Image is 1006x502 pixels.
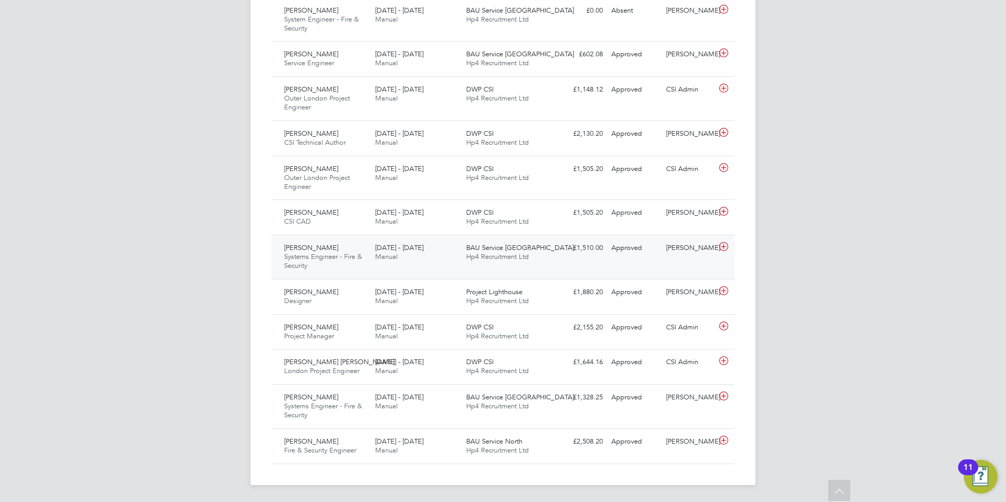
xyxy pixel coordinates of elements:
[375,243,424,252] span: [DATE] - [DATE]
[375,129,424,138] span: [DATE] - [DATE]
[662,319,717,336] div: CSI Admin
[552,389,607,406] div: £1,328.25
[375,357,424,366] span: [DATE] - [DATE]
[375,332,398,340] span: Manual
[466,332,529,340] span: Hp4 Recruitment Ltd
[375,446,398,455] span: Manual
[662,2,717,19] div: [PERSON_NAME]
[284,366,359,375] span: London Project Engineer
[964,460,998,494] button: Open Resource Center, 11 new notifications
[375,287,424,296] span: [DATE] - [DATE]
[466,243,574,252] span: BAU Service [GEOGRAPHIC_DATA]
[284,287,338,296] span: [PERSON_NAME]
[466,94,529,103] span: Hp4 Recruitment Ltd
[466,323,494,332] span: DWP CSI
[963,467,973,481] div: 11
[466,208,494,217] span: DWP CSI
[607,204,662,222] div: Approved
[552,81,607,98] div: £1,148.12
[607,160,662,178] div: Approved
[375,296,398,305] span: Manual
[284,6,338,15] span: [PERSON_NAME]
[284,446,356,455] span: Fire & Security Engineer
[466,393,574,401] span: BAU Service [GEOGRAPHIC_DATA]
[662,81,717,98] div: CSI Admin
[662,239,717,257] div: [PERSON_NAME]
[284,49,338,58] span: [PERSON_NAME]
[284,401,362,419] span: Systems Engineer - Fire & Security
[375,252,398,261] span: Manual
[662,125,717,143] div: [PERSON_NAME]
[552,354,607,371] div: £1,644.16
[607,284,662,301] div: Approved
[466,401,529,410] span: Hp4 Recruitment Ltd
[284,58,334,67] span: Service Engineer
[284,437,338,446] span: [PERSON_NAME]
[284,252,362,270] span: Systems Engineer - Fire & Security
[375,164,424,173] span: [DATE] - [DATE]
[607,389,662,406] div: Approved
[466,446,529,455] span: Hp4 Recruitment Ltd
[466,217,529,226] span: Hp4 Recruitment Ltd
[375,138,398,147] span: Manual
[375,437,424,446] span: [DATE] - [DATE]
[284,243,338,252] span: [PERSON_NAME]
[607,125,662,143] div: Approved
[284,296,311,305] span: Designer
[284,357,395,366] span: [PERSON_NAME] [PERSON_NAME]
[607,46,662,63] div: Approved
[375,15,398,24] span: Manual
[284,129,338,138] span: [PERSON_NAME]
[552,239,607,257] div: £1,510.00
[375,217,398,226] span: Manual
[607,319,662,336] div: Approved
[662,46,717,63] div: [PERSON_NAME]
[284,164,338,173] span: [PERSON_NAME]
[552,125,607,143] div: £2,130.20
[662,433,717,450] div: [PERSON_NAME]
[284,173,350,191] span: Outer London Project Engineer
[466,85,494,94] span: DWP CSI
[552,284,607,301] div: £1,880.20
[375,393,424,401] span: [DATE] - [DATE]
[466,58,529,67] span: Hp4 Recruitment Ltd
[466,6,574,15] span: BAU Service [GEOGRAPHIC_DATA]
[607,354,662,371] div: Approved
[466,173,529,182] span: Hp4 Recruitment Ltd
[375,173,398,182] span: Manual
[375,208,424,217] span: [DATE] - [DATE]
[375,94,398,103] span: Manual
[662,204,717,222] div: [PERSON_NAME]
[466,138,529,147] span: Hp4 Recruitment Ltd
[284,393,338,401] span: [PERSON_NAME]
[284,217,311,226] span: CSI CAD
[284,85,338,94] span: [PERSON_NAME]
[284,94,350,112] span: Outer London Project Engineer
[375,58,398,67] span: Manual
[466,287,522,296] span: Project Lighthouse
[552,204,607,222] div: £1,505.20
[552,2,607,19] div: £0.00
[662,160,717,178] div: CSI Admin
[662,354,717,371] div: CSI Admin
[466,252,529,261] span: Hp4 Recruitment Ltd
[466,164,494,173] span: DWP CSI
[375,85,424,94] span: [DATE] - [DATE]
[607,433,662,450] div: Approved
[662,389,717,406] div: [PERSON_NAME]
[466,296,529,305] span: Hp4 Recruitment Ltd
[466,49,574,58] span: BAU Service [GEOGRAPHIC_DATA]
[552,433,607,450] div: £2,508.20
[284,332,334,340] span: Project Manager
[466,15,529,24] span: Hp4 Recruitment Ltd
[607,81,662,98] div: Approved
[284,208,338,217] span: [PERSON_NAME]
[284,138,346,147] span: CSI Technical Author
[607,2,662,19] div: Absent
[466,366,529,375] span: Hp4 Recruitment Ltd
[466,129,494,138] span: DWP CSI
[552,319,607,336] div: £2,155.20
[284,15,359,33] span: System Engineer - Fire & Security
[552,160,607,178] div: £1,505.20
[466,437,522,446] span: BAU Service North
